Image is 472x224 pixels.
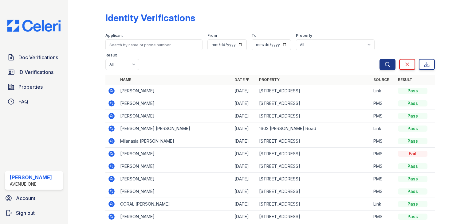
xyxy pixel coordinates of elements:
div: Avenue One [10,181,52,187]
a: FAQ [5,95,63,108]
td: [DATE] [232,122,257,135]
td: Link [371,122,395,135]
div: Pass [398,88,427,94]
a: Sign out [2,207,65,219]
div: Pass [398,113,427,119]
td: [DATE] [232,148,257,160]
label: From [207,33,217,38]
td: PMS [371,173,395,185]
span: Doc Verifications [18,54,58,61]
a: Source [373,77,389,82]
td: [PERSON_NAME] [118,160,232,173]
td: [DATE] [232,85,257,97]
div: Pass [398,176,427,182]
div: Fail [398,151,427,157]
span: FAQ [18,98,28,105]
td: [PERSON_NAME] [118,185,232,198]
a: Properties [5,81,63,93]
td: PMS [371,210,395,223]
a: Doc Verifications [5,51,63,64]
td: [DATE] [232,160,257,173]
div: Identity Verifications [105,12,195,23]
td: PMS [371,97,395,110]
div: Pass [398,201,427,207]
td: [DATE] [232,198,257,210]
td: [DATE] [232,210,257,223]
td: [STREET_ADDRESS] [257,210,371,223]
div: [PERSON_NAME] [10,174,52,181]
td: [DATE] [232,97,257,110]
label: Applicant [105,33,123,38]
td: PMS [371,160,395,173]
a: ID Verifications [5,66,63,78]
td: [PERSON_NAME] [PERSON_NAME] [118,122,232,135]
td: [PERSON_NAME] [118,210,232,223]
div: Pass [398,126,427,132]
td: [STREET_ADDRESS] [257,135,371,148]
div: Pass [398,138,427,144]
td: [PERSON_NAME] [118,148,232,160]
td: [STREET_ADDRESS] [257,148,371,160]
td: Link [371,198,395,210]
label: Property [296,33,312,38]
label: Result [105,53,117,58]
span: Account [16,195,35,202]
td: PMS [371,135,395,148]
a: Date ▼ [234,77,249,82]
label: To [252,33,257,38]
td: [DATE] [232,185,257,198]
td: [DATE] [232,135,257,148]
td: [STREET_ADDRESS] [257,173,371,185]
div: Pass [398,100,427,106]
td: CORAL [PERSON_NAME] [118,198,232,210]
a: Name [120,77,131,82]
td: [PERSON_NAME] [118,110,232,122]
span: ID Verifications [18,68,53,76]
td: [PERSON_NAME] [118,173,232,185]
td: Milanasia [PERSON_NAME] [118,135,232,148]
img: CE_Logo_Blue-a8612792a0a2168367f1c8372b55b34899dd931a85d93a1a3d3e32e68fde9ad4.png [2,20,65,32]
input: Search by name or phone number [105,39,203,50]
div: Pass [398,188,427,195]
span: Properties [18,83,43,91]
td: PMS [371,110,395,122]
td: [PERSON_NAME] [118,97,232,110]
td: [STREET_ADDRESS] [257,110,371,122]
td: [STREET_ADDRESS] [257,97,371,110]
td: 1603 [PERSON_NAME] Road [257,122,371,135]
td: [STREET_ADDRESS] [257,198,371,210]
a: Property [259,77,280,82]
td: PMS [371,148,395,160]
div: Pass [398,214,427,220]
div: Pass [398,163,427,169]
td: [STREET_ADDRESS] [257,160,371,173]
a: Account [2,192,65,204]
td: Link [371,85,395,97]
td: [STREET_ADDRESS] [257,185,371,198]
td: PMS [371,185,395,198]
td: [DATE] [232,110,257,122]
td: [STREET_ADDRESS] [257,85,371,97]
td: [DATE] [232,173,257,185]
span: Sign out [16,209,35,217]
a: Result [398,77,412,82]
td: [PERSON_NAME] [118,85,232,97]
